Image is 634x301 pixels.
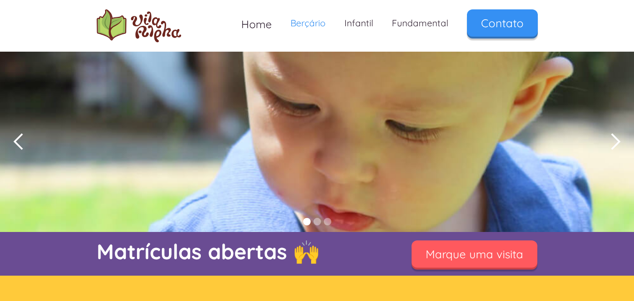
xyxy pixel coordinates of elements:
[303,218,311,225] div: Show slide 1 of 3
[97,9,181,42] a: home
[412,240,537,268] a: Marque uma visita
[97,237,388,266] p: Matrículas abertas 🙌
[281,9,335,37] a: Berçário
[467,9,538,37] a: Contato
[382,9,458,37] a: Fundamental
[335,9,382,37] a: Infantil
[324,218,331,225] div: Show slide 3 of 3
[97,9,181,42] img: logo Escola Vila Alpha
[313,218,321,225] div: Show slide 2 of 3
[596,52,634,232] div: next slide
[232,9,281,39] a: Home
[241,17,272,31] span: Home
